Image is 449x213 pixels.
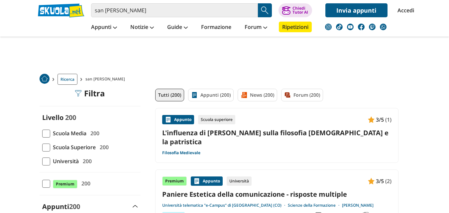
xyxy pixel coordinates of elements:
[292,6,308,14] div: Chiedi Tutor AI
[91,3,258,17] input: Cerca appunti, riassunti o versioni
[258,3,272,17] button: Search Button
[162,203,288,208] a: Università telematica "e-Campus" di [GEOGRAPHIC_DATA] (CO)
[336,24,343,30] img: tiktok
[198,115,235,124] div: Scuola superiore
[40,74,50,84] img: Home
[162,176,187,186] div: Premium
[376,177,384,185] span: 3/5
[79,179,90,188] span: 200
[191,92,198,98] img: Appunti filtro contenuto
[50,143,96,152] span: Scuola Superiore
[191,176,223,186] div: Appunto
[133,205,138,208] img: Apri e chiudi sezione
[281,89,323,101] a: Forum (200)
[368,116,375,123] img: Appunti contenuto
[279,3,312,17] button: ChiediTutor AI
[279,22,312,32] a: Ripetizioni
[65,113,76,122] span: 200
[188,89,234,101] a: Appunti (200)
[397,3,411,17] a: Accedi
[325,24,332,30] img: instagram
[376,115,384,124] span: 3/5
[162,150,200,156] a: Filosofia Medievale
[347,24,354,30] img: youtube
[89,22,119,34] a: Appunti
[50,129,86,138] span: Scuola Media
[199,22,233,34] a: Formazione
[97,143,109,152] span: 200
[88,129,99,138] span: 200
[241,92,247,98] img: News filtro contenuto
[385,115,392,124] span: (1)
[42,113,63,122] label: Livello
[369,24,376,30] img: twitch
[75,90,81,97] img: Filtra filtri mobile
[57,74,77,85] a: Ricerca
[40,74,50,85] a: Home
[162,115,194,124] div: Appunto
[325,3,388,17] a: Invia appunti
[166,22,189,34] a: Guide
[85,74,128,85] span: san [PERSON_NAME]
[260,5,270,15] img: Cerca appunti, riassunti o versioni
[162,190,392,199] a: Paniere Estetica della comunicazione - risposte multiple
[385,177,392,185] span: (2)
[227,176,252,186] div: Università
[75,89,105,98] div: Filtra
[80,157,92,165] span: 200
[42,202,80,211] label: Appunti
[284,92,291,98] img: Forum filtro contenuto
[380,24,387,30] img: WhatsApp
[155,89,184,101] a: Tutti (200)
[243,22,269,34] a: Forum
[69,202,80,211] span: 200
[129,22,156,34] a: Notizie
[162,128,392,146] a: L'influenza di [PERSON_NAME] sulla filosofia [DEMOGRAPHIC_DATA] e la patristica
[53,180,77,188] span: Premium
[368,178,375,184] img: Appunti contenuto
[288,203,342,208] a: Scienze della Formazione
[165,116,171,123] img: Appunti contenuto
[50,157,79,165] span: Università
[238,89,277,101] a: News (200)
[342,203,374,208] a: [PERSON_NAME]
[193,178,200,184] img: Appunti contenuto
[358,24,365,30] img: facebook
